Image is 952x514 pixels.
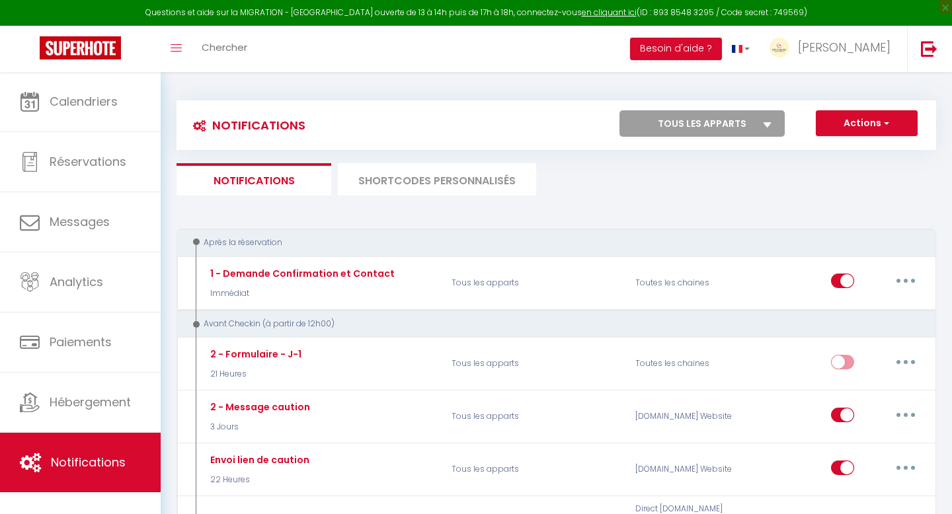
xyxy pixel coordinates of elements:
p: Immédiat [207,287,395,300]
a: Chercher [192,26,257,72]
span: Calendriers [50,93,118,110]
div: 1 - Demande Confirmation et Contact [207,266,395,281]
img: logout [921,40,937,57]
p: Tous les apparts [443,398,627,436]
a: ... [PERSON_NAME] [760,26,907,72]
div: 2 - Message caution [207,400,310,414]
div: Toutes les chaines [627,345,749,383]
div: Toutes les chaines [627,264,749,302]
p: Tous les apparts [443,345,627,383]
p: Tous les apparts [443,451,627,489]
span: Paiements [50,334,112,350]
p: 22 Heures [207,474,309,486]
h3: Notifications [186,110,305,140]
span: Messages [50,213,110,230]
div: [DOMAIN_NAME] Website [627,398,749,436]
span: Réservations [50,153,126,170]
div: 2 - Formulaire - J-1 [207,347,301,361]
div: Envoi lien de caution [207,453,309,467]
span: Analytics [50,274,103,290]
img: Super Booking [40,36,121,59]
p: 21 Heures [207,368,301,381]
iframe: LiveChat chat widget [896,459,952,514]
button: Actions [816,110,918,137]
p: Tous les apparts [443,264,627,302]
div: [DOMAIN_NAME] Website [627,451,749,489]
span: Notifications [51,454,126,470]
span: [PERSON_NAME] [798,39,891,55]
li: Notifications [177,163,331,196]
span: Chercher [202,40,247,54]
li: SHORTCODES PERSONNALISÉS [338,163,536,196]
div: Avant Checkin (à partir de 12h00) [189,318,910,330]
button: Besoin d'aide ? [630,38,722,60]
a: en cliquant ici [582,7,637,18]
img: ... [770,38,789,57]
div: Après la réservation [189,237,910,249]
p: 3 Jours [207,421,310,433]
span: Hébergement [50,394,131,410]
